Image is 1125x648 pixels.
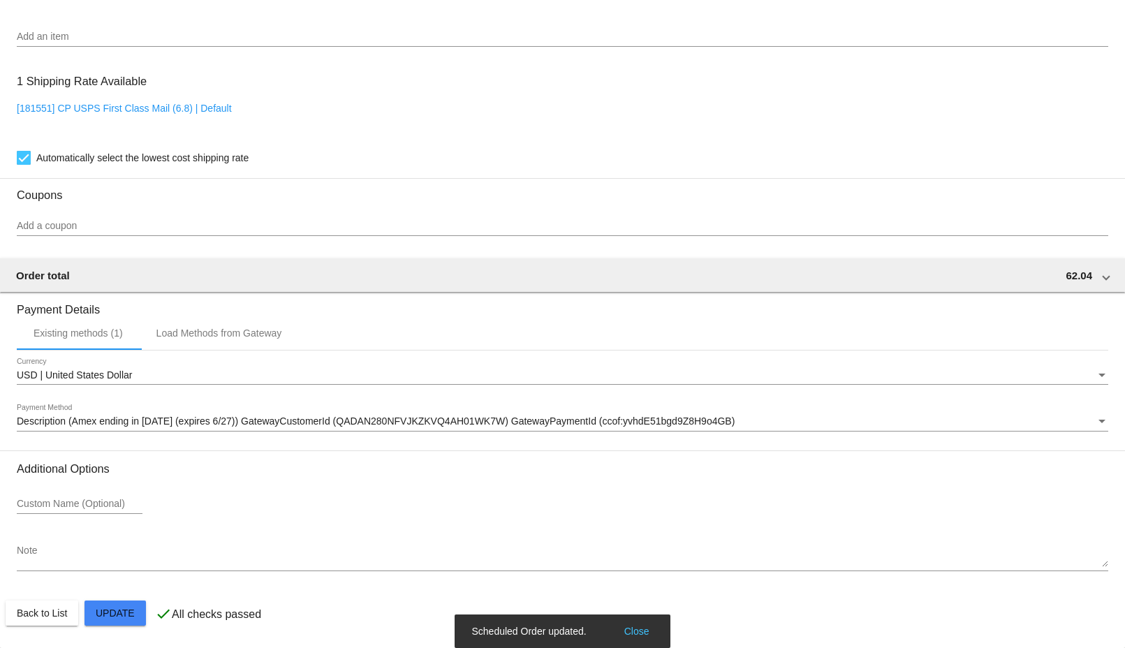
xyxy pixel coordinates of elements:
mat-icon: check [155,605,172,622]
button: Back to List [6,601,78,626]
h3: Payment Details [17,293,1108,316]
simple-snack-bar: Scheduled Order updated. [471,624,653,638]
mat-select: Payment Method [17,416,1108,427]
span: USD | United States Dollar [17,369,132,381]
a: [181551] CP USPS First Class Mail (6.8) | Default [17,103,232,114]
input: Add an item [17,31,1108,43]
div: Existing methods (1) [34,327,123,339]
h3: 1 Shipping Rate Available [17,66,147,96]
span: Update [96,607,135,619]
p: All checks passed [172,608,261,621]
button: Update [84,601,146,626]
span: Description (Amex ending in [DATE] (expires 6/27)) GatewayCustomerId (QADAN280NFVJKZKVQ4AH01WK7W)... [17,415,735,427]
div: Load Methods from Gateway [156,327,282,339]
span: Back to List [17,607,67,619]
span: 62.04 [1066,270,1092,281]
h3: Additional Options [17,462,1108,476]
input: Add a coupon [17,221,1108,232]
mat-select: Currency [17,370,1108,381]
span: Automatically select the lowest cost shipping rate [36,149,249,166]
button: Close [620,624,654,638]
h3: Coupons [17,178,1108,202]
input: Custom Name (Optional) [17,499,142,510]
span: Order total [16,270,70,281]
